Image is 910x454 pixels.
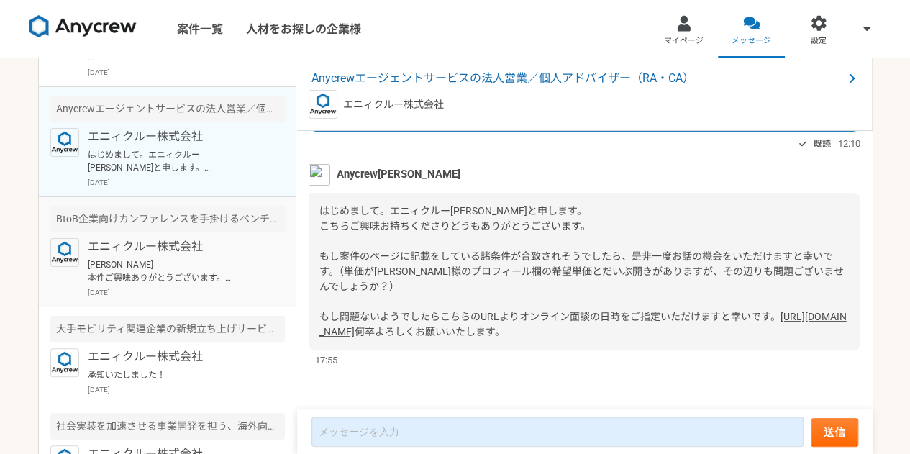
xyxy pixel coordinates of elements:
img: 8DqYSo04kwAAAAASUVORK5CYII= [29,15,137,38]
p: 承知いたしました！ [88,368,265,381]
span: 17:55 [315,353,337,367]
span: 何卒よろしくお願いいたします。 [355,326,505,337]
img: naoya%E3%81%AE%E3%82%B3%E3%83%92%E3%82%9A%E3%83%BC.jpeg [309,164,330,186]
span: Anycrewエージェントサービスの法人営業／個人アドバイザー（RA・CA） [311,70,843,87]
p: [DATE] [88,287,285,298]
img: logo_text_blue_01.png [50,128,79,157]
span: 12:10 [838,137,860,150]
span: マイページ [664,35,704,47]
p: はじめまして。エニィクルー[PERSON_NAME]と申します。 こちらご興味お持ちくださりどうもありがとうございます。 もし案件のページに記載をしている諸条件が合致されそうでしたら、是非一度お... [88,148,265,174]
p: エニィクルー株式会社 [88,348,265,366]
p: エニィクルー株式会社 [343,97,444,112]
div: Anycrewエージェントサービスの法人営業／個人アドバイザー（RA・CA） [50,96,285,122]
p: [DATE] [88,177,285,188]
div: BtoB企業向けカンファレンスを手掛けるベンチャーでの新規事業開発責任者を募集 [50,206,285,232]
div: 大手モビリティ関連企業の新規立ち上げサービス オペレーション対応（静岡出社） [50,316,285,342]
p: [PERSON_NAME] 本件ご興味ありがとうございます。 こちら現在別の方でお話が進んでおりまして、その方如何でのご紹介とさせていただければと思います。 よろしくお願いいたします。 [PER... [88,258,265,284]
p: エニィクルー株式会社 [88,238,265,255]
span: 既読 [814,135,831,153]
img: logo_text_blue_01.png [309,90,337,119]
span: Anycrew[PERSON_NAME] [337,166,460,182]
span: メッセージ [732,35,771,47]
button: 送信 [811,418,858,447]
p: エニィクルー株式会社 [88,128,265,145]
p: [DATE] [88,67,285,78]
span: 設定 [811,35,827,47]
img: logo_text_blue_01.png [50,348,79,377]
span: はじめまして。エニィクルー[PERSON_NAME]と申します。 こちらご興味お持ちくださりどうもありがとうございます。 もし案件のページに記載をしている諸条件が合致されそうでしたら、是非一度お... [319,205,844,322]
a: [URL][DOMAIN_NAME] [319,311,847,337]
img: logo_text_blue_01.png [50,238,79,267]
p: [DATE] [88,384,285,395]
div: 社会実装を加速させる事業開発を担う、海外向け脱炭素クレジット事業推進メンバー [50,413,285,440]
